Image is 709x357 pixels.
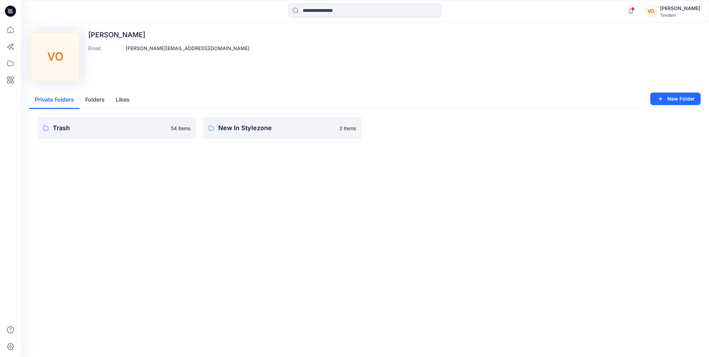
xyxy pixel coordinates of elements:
p: New In Stylezone [218,123,335,133]
a: New In Stylezone3 items [203,117,361,139]
p: 3 items [339,125,356,132]
div: VO [645,5,657,17]
a: Trash54 items [38,117,196,139]
div: [PERSON_NAME] [660,4,700,13]
p: Trash [53,123,167,133]
button: Folders [80,91,110,109]
div: Tendam [660,13,700,18]
button: Private Folders [29,91,80,109]
button: Likes [110,91,135,109]
p: [PERSON_NAME][EMAIL_ADDRESS][DOMAIN_NAME] [126,45,250,52]
p: [PERSON_NAME] [88,31,250,39]
p: 54 items [171,125,190,132]
div: VO [31,32,80,81]
p: Email : [88,45,123,52]
button: New Folder [650,93,701,105]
